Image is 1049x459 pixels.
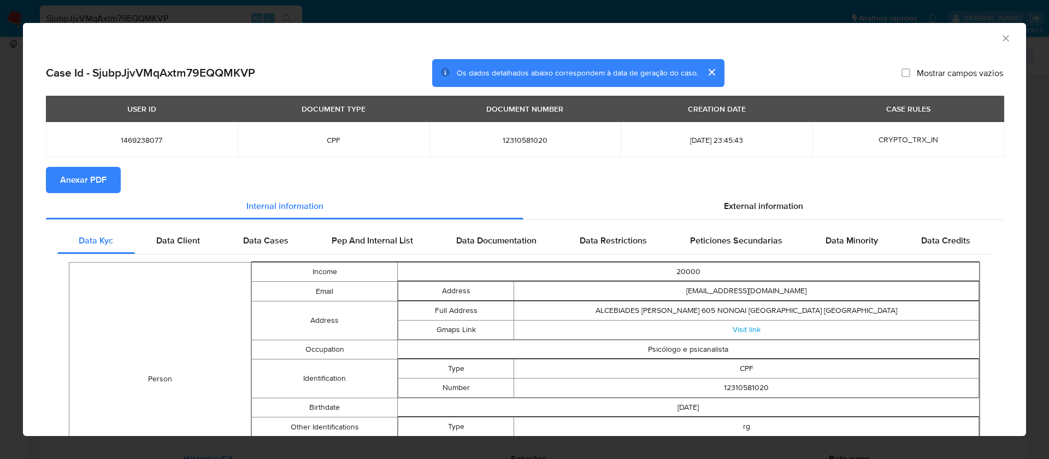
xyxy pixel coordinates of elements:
[246,200,323,212] span: Internal information
[252,281,397,301] td: Email
[880,100,937,118] div: CASE RULES
[580,234,647,247] span: Data Restrictions
[79,234,113,247] span: Data Kyc
[514,301,979,320] td: ALCEBIADES [PERSON_NAME] 605 NONOAI [GEOGRAPHIC_DATA] [GEOGRAPHIC_DATA]
[398,320,514,339] td: Gmaps Link
[251,135,416,145] span: CPF
[397,340,979,359] td: Psicólogo e psicanalista
[121,100,163,118] div: USER ID
[698,59,724,85] button: cerrar
[398,359,514,378] td: Type
[46,193,1003,219] div: Detailed info
[456,234,537,247] span: Data Documentation
[59,135,225,145] span: 1469238077
[57,228,992,254] div: Detailed internal info
[23,23,1026,436] div: closure-recommendation-modal
[514,417,979,436] td: rg
[733,324,761,335] a: Visit link
[879,134,938,145] span: CRYPTO_TRX_IN
[398,417,514,436] td: Type
[397,262,979,281] td: 20000
[156,234,200,247] span: Data Client
[443,135,608,145] span: 12310581020
[252,398,397,417] td: Birthdate
[681,100,752,118] div: CREATION DATE
[252,359,397,398] td: Identification
[634,135,799,145] span: [DATE] 23:45:43
[724,200,803,212] span: External information
[398,281,514,300] td: Address
[690,234,782,247] span: Peticiones Secundarias
[826,234,878,247] span: Data Minority
[332,234,413,247] span: Pep And Internal List
[243,234,288,247] span: Data Cases
[252,262,397,281] td: Income
[1000,33,1010,43] button: Fechar a janela
[514,359,979,378] td: CPF
[398,378,514,397] td: Number
[295,100,372,118] div: DOCUMENT TYPE
[921,234,970,247] span: Data Credits
[46,66,255,80] h2: Case Id - SjubpJjvVMqAxtm79EQQMKVP
[901,68,910,77] input: Mostrar campos vazios
[252,417,397,437] td: Other Identifications
[46,167,121,193] button: Anexar PDF
[917,67,1003,78] span: Mostrar campos vazios
[60,168,107,192] span: Anexar PDF
[252,301,397,340] td: Address
[480,100,570,118] div: DOCUMENT NUMBER
[252,340,397,359] td: Occupation
[397,398,979,417] td: [DATE]
[514,281,979,300] td: [EMAIL_ADDRESS][DOMAIN_NAME]
[457,67,698,78] span: Os dados detalhados abaixo correspondem à data de geração do caso.
[514,378,979,397] td: 12310581020
[398,301,514,320] td: Full Address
